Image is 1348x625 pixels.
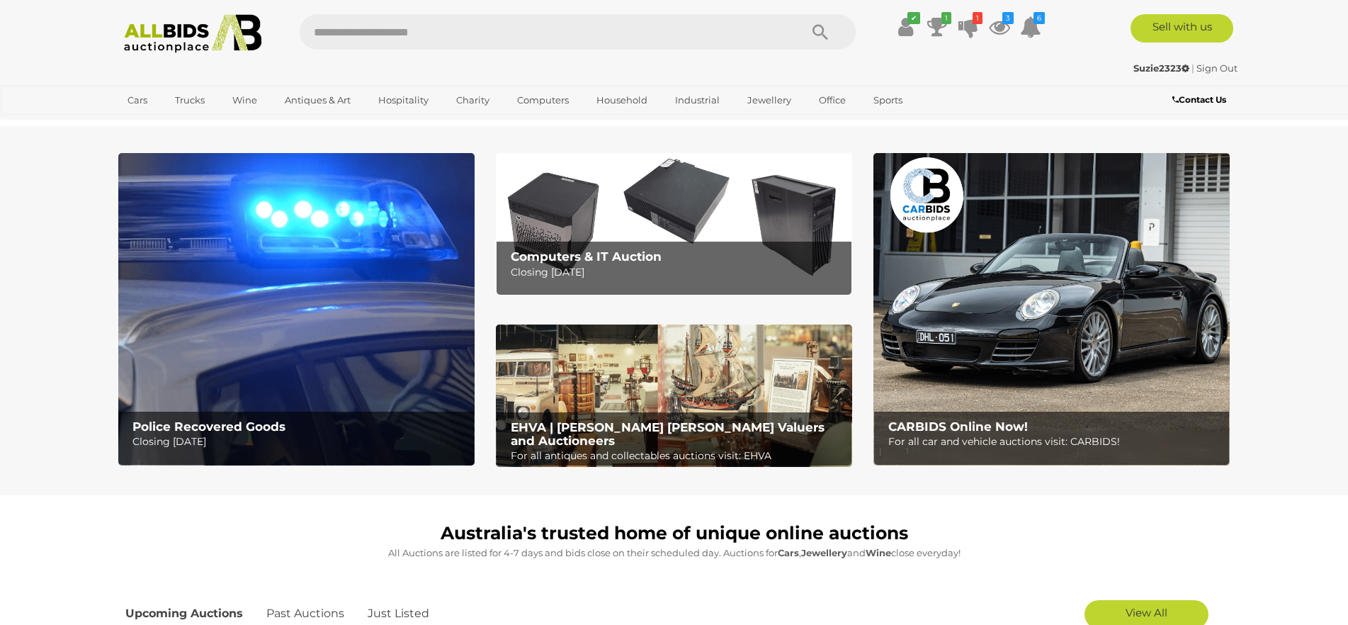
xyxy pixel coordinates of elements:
a: 6 [1020,14,1041,40]
a: Sell with us [1131,14,1233,43]
strong: Cars [778,547,799,558]
img: Allbids.com.au [116,14,270,53]
span: View All [1126,606,1167,619]
a: Industrial [666,89,729,112]
a: CARBIDS Online Now! CARBIDS Online Now! For all car and vehicle auctions visit: CARBIDS! [873,153,1230,466]
i: 1 [941,12,951,24]
a: Contact Us [1172,92,1230,108]
b: Contact Us [1172,94,1226,105]
a: Sports [864,89,912,112]
a: EHVA | Evans Hastings Valuers and Auctioneers EHVA | [PERSON_NAME] [PERSON_NAME] Valuers and Auct... [496,325,852,468]
a: Hospitality [369,89,438,112]
a: Computers & IT Auction Computers & IT Auction Closing [DATE] [496,153,852,295]
a: ✔ [895,14,917,40]
p: For all antiques and collectables auctions visit: EHVA [511,447,844,465]
a: 1 [958,14,979,40]
p: Closing [DATE] [511,264,844,281]
a: Jewellery [738,89,800,112]
a: Antiques & Art [276,89,360,112]
a: [GEOGRAPHIC_DATA] [118,112,237,135]
a: 3 [989,14,1010,40]
a: Trucks [166,89,214,112]
b: Police Recovered Goods [132,420,285,434]
strong: Suzie2323 [1133,62,1189,74]
i: 1 [973,12,982,24]
a: Cars [118,89,157,112]
h1: Australia's trusted home of unique online auctions [125,524,1223,544]
a: Wine [223,89,266,112]
img: CARBIDS Online Now! [873,153,1230,466]
p: For all car and vehicle auctions visit: CARBIDS! [888,433,1222,451]
a: Household [587,89,657,112]
b: EHVA | [PERSON_NAME] [PERSON_NAME] Valuers and Auctioneers [511,420,825,448]
button: Search [785,14,856,50]
p: Closing [DATE] [132,433,466,451]
i: ✔ [907,12,920,24]
p: All Auctions are listed for 4-7 days and bids close on their scheduled day. Auctions for , and cl... [125,545,1223,561]
strong: Wine [866,547,891,558]
img: Police Recovered Goods [118,153,475,466]
img: EHVA | Evans Hastings Valuers and Auctioneers [496,325,852,468]
strong: Jewellery [801,547,847,558]
img: Computers & IT Auction [496,153,852,295]
a: Suzie2323 [1133,62,1191,74]
a: Charity [447,89,499,112]
i: 6 [1033,12,1045,24]
a: Police Recovered Goods Police Recovered Goods Closing [DATE] [118,153,475,466]
a: 1 [927,14,948,40]
a: Office [810,89,855,112]
span: | [1191,62,1194,74]
i: 3 [1002,12,1014,24]
a: Computers [508,89,578,112]
b: CARBIDS Online Now! [888,420,1028,434]
b: Computers & IT Auction [511,249,662,264]
a: Sign Out [1196,62,1237,74]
